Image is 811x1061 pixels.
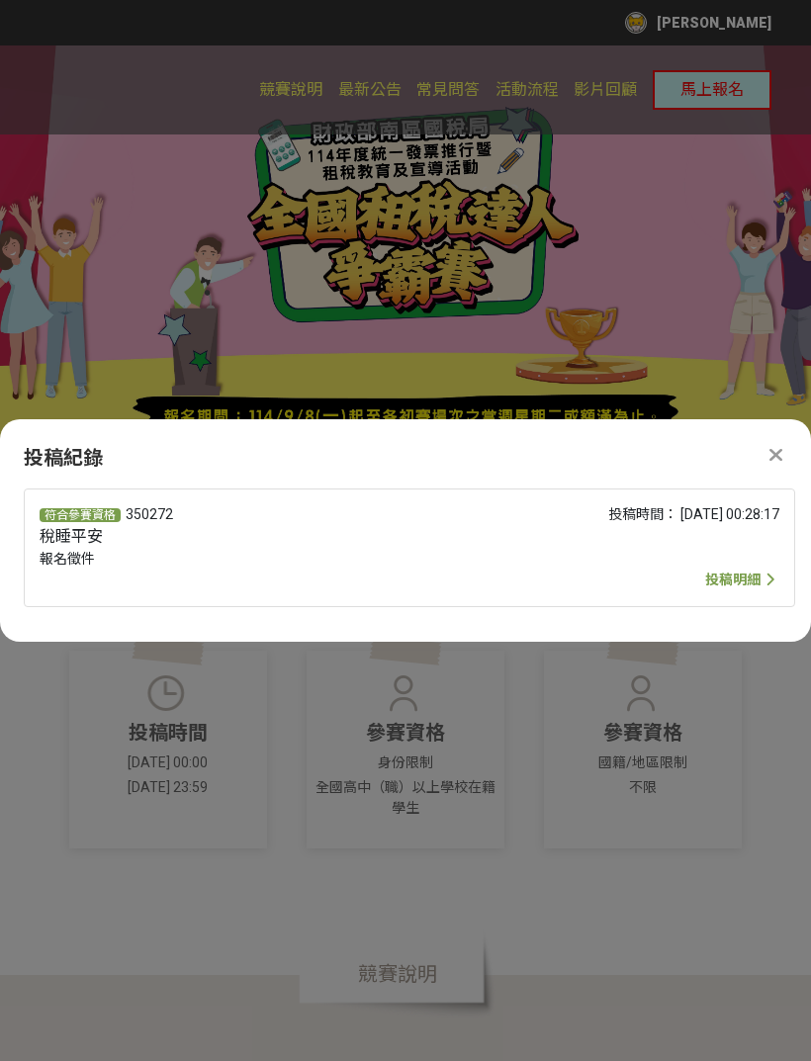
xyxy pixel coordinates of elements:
span: 最新公告 [338,80,402,99]
button: 馬上報名 [653,70,771,110]
span: 活動流程 [496,80,559,99]
span: 影片回顧 [574,80,637,99]
p: 參賽資格 [313,718,498,748]
p: 投稿時間 [75,718,261,748]
p: [DATE] 00:00 [75,752,261,773]
img: Icon [378,668,432,718]
img: Icon [615,668,670,718]
p: [DATE] 23:59 [75,777,261,798]
a: 常見問答 [416,45,480,134]
span: 報名徵件 [40,551,95,567]
p: 全國高中（職）以上學校在籍學生 [313,777,498,819]
a: 影片回顧 [574,45,637,134]
p: 國籍/地區限制 [550,752,736,773]
a: 競賽說明 [259,45,322,134]
span: 投稿時間： [DATE] 00:28:17 [608,506,779,522]
span: 稅睡平安 [40,527,103,546]
img: Icon [140,668,195,718]
p: 不限 [550,777,736,798]
div: 投稿紀錄 [24,443,787,473]
span: 馬上報名 [680,80,744,99]
p: 身份限制 [313,752,498,773]
p: 參賽資格 [550,718,736,748]
span: 投稿明細 [705,572,761,587]
span: 競賽說明 [299,929,496,1018]
span: 競賽說明 [259,80,322,99]
a: 活動流程 [496,45,559,134]
span: 350272 [126,506,173,522]
span: 符合參賽資格 [40,508,121,522]
a: 最新公告 [338,45,402,134]
span: 常見問答 [416,80,480,99]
